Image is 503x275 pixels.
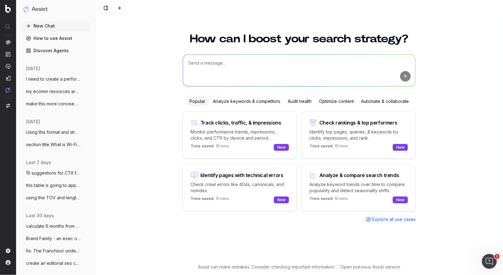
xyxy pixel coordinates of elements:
div: Audit health [284,96,315,106]
span: calculate 6 months from [DATE] [26,223,81,229]
a: Open previous Assist version [341,264,400,270]
div: Track clicks, traffic, & impressions [200,120,281,125]
div: Automate & collaborate [357,96,413,106]
span: Time saved: [309,144,334,148]
span: my ecomm resources are thin. for big eve [26,88,81,95]
div: New [274,197,289,203]
button: using this TOV and length: Cold snap? No [21,193,90,203]
img: Intelligence [6,52,11,57]
span: Brand Family - an exec overview: D AT T [26,235,81,242]
button: Assist [24,5,88,14]
p: 15 mins [190,144,229,151]
h1: Assist [32,5,48,14]
span: 10 suggestions for CTA for link to windo [26,170,81,176]
div: Check rankings & top performers [319,120,397,125]
button: fix: The Franchisor understands that the [21,246,90,256]
span: Using this format and structure and tone [26,129,81,135]
img: Setting [6,248,11,253]
a: Discover Agents [21,46,90,56]
button: 10 suggestions for CTA for link to windo [21,168,90,178]
img: Assist [6,87,11,93]
span: I need to create a performance review sc [26,76,81,82]
button: my ecomm resources are thin. for big eve [21,87,90,96]
span: [DATE] [26,66,40,72]
div: New [393,197,408,203]
h1: How can I boost your search strategy? [183,33,416,44]
span: Time saved: [309,196,334,201]
span: last 7 days [26,159,51,166]
p: Monitor performance trends, impressions, clicks, and CTR by device and period. [190,129,289,141]
img: Analytics [6,40,11,45]
span: Time saved: [190,196,215,201]
img: Assist [24,6,29,12]
div: Optimize content [315,96,357,106]
span: 1 [495,254,500,259]
button: create an editorial seo content framewor [21,258,90,268]
p: Assist can make mistakes. Consider checking important information. [198,264,335,270]
div: New [274,144,289,151]
button: this table is going to appear on a [PERSON_NAME] [21,180,90,190]
button: Brand Family - an exec overview: D AT T [21,234,90,243]
span: [DATE] [26,119,40,125]
p: Check crawl errors like 404s, canonicals, and noindex. [190,181,289,194]
span: this table is going to appear on a [PERSON_NAME] [26,182,81,188]
span: last 30 days [26,213,54,219]
img: My account [6,260,11,265]
span: using this TOV and length: Cold snap? No [26,195,81,201]
span: Explore all use cases [372,216,416,222]
a: Explore all use cases [366,216,416,222]
p: Identify top pages, queries, & keywords by clicks, impressions, and rank. [309,129,408,141]
img: Botify logo [5,5,11,13]
iframe: Intercom live chat [482,254,497,269]
span: fix: The Franchisor understands that the [26,248,81,254]
p: 15 mins [309,144,348,151]
button: Using this format and structure and tone [21,127,90,137]
div: New [393,144,408,151]
img: Activation [6,64,11,69]
img: Studio [6,76,11,81]
div: Analyze & compare search trends [319,173,399,178]
span: create an editorial seo content framewor [26,260,81,266]
p: 15 mins [309,196,348,204]
p: Analyze keyword trends over time to compare popularity and detect seasonality shifts. [309,181,408,194]
img: Switch project [6,104,10,108]
button: make this more concise and clear: Hi Mar [21,99,90,109]
button: calculate 6 months from [DATE] [21,221,90,231]
div: Popular [186,96,209,106]
button: New Chat [21,21,90,31]
button: I need to create a performance review sc [21,74,90,84]
span: section title What is Wi-Fi 7? Wi-Fi 7 ( [26,142,81,148]
a: How to use Assist [21,33,90,43]
div: Analyze keywords & competitors [209,96,284,106]
p: 15 mins [190,196,229,204]
button: section title What is Wi-Fi 7? Wi-Fi 7 ( [21,140,90,150]
span: Time saved: [190,144,215,148]
span: make this more concise and clear: Hi Mar [26,101,81,107]
div: Identify pages with technical errors [200,173,283,178]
